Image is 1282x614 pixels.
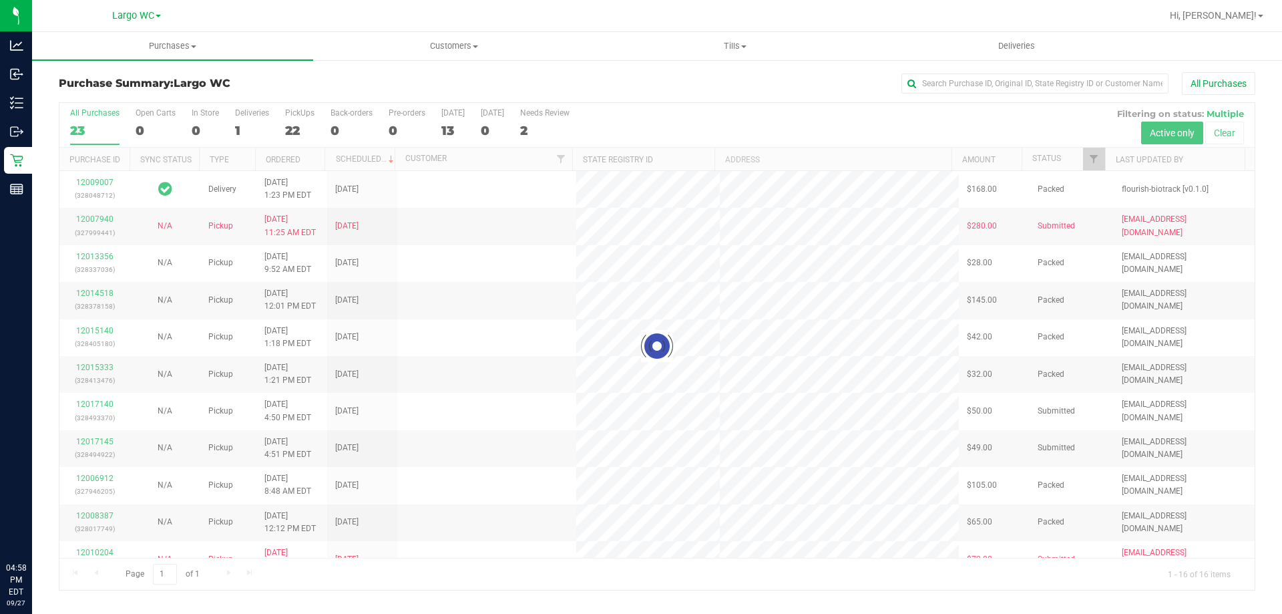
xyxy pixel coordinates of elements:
[6,562,26,598] p: 04:58 PM EDT
[174,77,230,90] span: Largo WC
[980,40,1053,52] span: Deliveries
[112,10,154,21] span: Largo WC
[1170,10,1257,21] span: Hi, [PERSON_NAME]!
[59,78,457,90] h3: Purchase Summary:
[901,73,1168,94] input: Search Purchase ID, Original ID, State Registry ID or Customer Name...
[1182,72,1255,95] button: All Purchases
[10,125,23,138] inline-svg: Outbound
[10,39,23,52] inline-svg: Analytics
[10,67,23,81] inline-svg: Inbound
[10,96,23,110] inline-svg: Inventory
[313,32,594,60] a: Customers
[32,32,313,60] a: Purchases
[10,182,23,196] inline-svg: Reports
[6,598,26,608] p: 09/27
[876,32,1157,60] a: Deliveries
[32,40,313,52] span: Purchases
[10,154,23,167] inline-svg: Retail
[13,507,53,547] iframe: Resource center
[594,32,875,60] a: Tills
[595,40,875,52] span: Tills
[314,40,594,52] span: Customers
